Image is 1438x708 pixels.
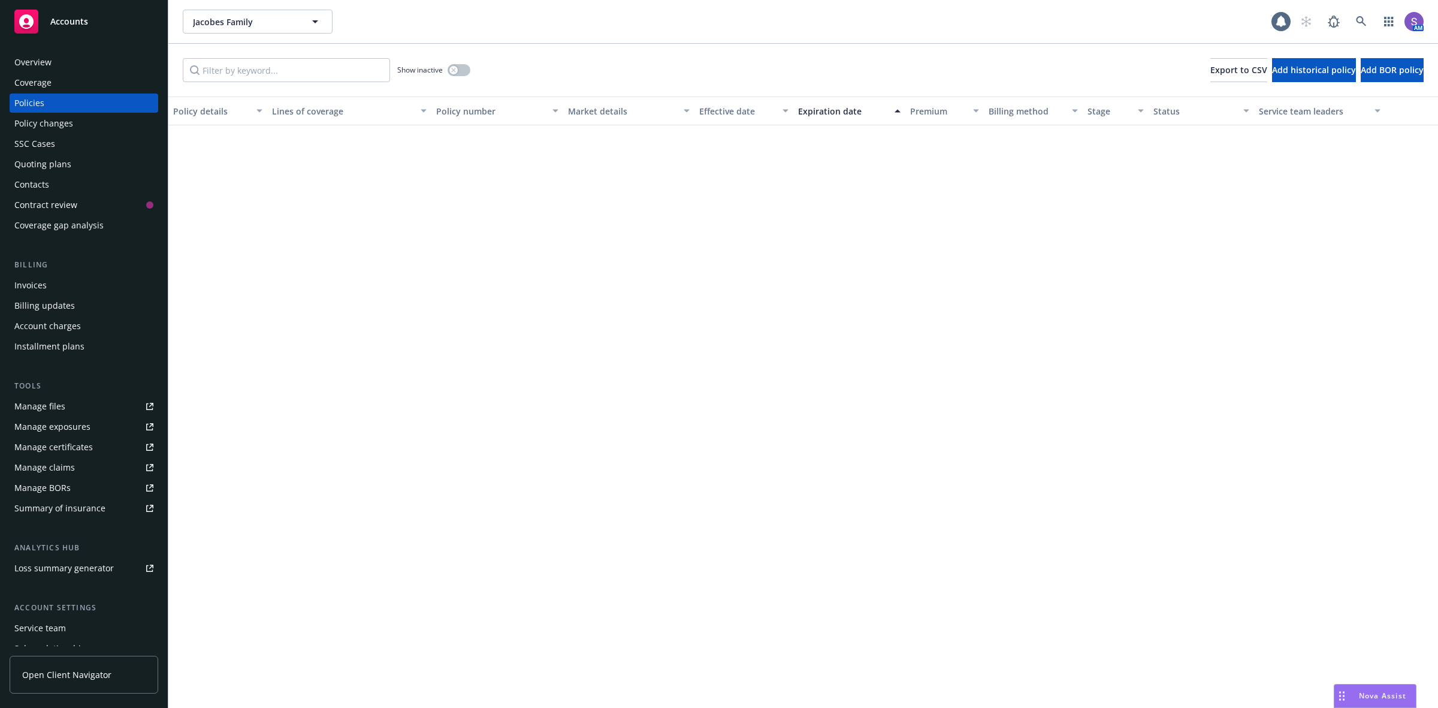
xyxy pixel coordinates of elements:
[1083,97,1149,125] button: Stage
[1272,64,1356,76] span: Add historical policy
[793,97,905,125] button: Expiration date
[14,94,44,113] div: Policies
[10,296,158,315] a: Billing updates
[1377,10,1401,34] a: Switch app
[14,53,52,72] div: Overview
[14,499,105,518] div: Summary of insurance
[10,559,158,578] a: Loss summary generator
[183,10,333,34] button: Jacobes Family
[22,668,111,681] span: Open Client Navigator
[14,317,81,336] div: Account charges
[10,602,158,614] div: Account settings
[1404,12,1424,31] img: photo
[14,438,93,457] div: Manage certificates
[14,639,90,658] div: Sales relationships
[14,397,65,416] div: Manage files
[10,53,158,72] a: Overview
[10,417,158,436] a: Manage exposures
[14,73,52,92] div: Coverage
[1272,58,1356,82] button: Add historical policy
[10,380,158,392] div: Tools
[14,337,84,356] div: Installment plans
[1359,691,1406,701] span: Nova Assist
[397,65,443,75] span: Show inactive
[989,105,1065,118] div: Billing method
[1349,10,1373,34] a: Search
[14,195,77,215] div: Contract review
[14,559,114,578] div: Loss summary generator
[10,276,158,295] a: Invoices
[1210,58,1267,82] button: Export to CSV
[10,259,158,271] div: Billing
[1254,97,1386,125] button: Service team leaders
[14,458,75,477] div: Manage claims
[14,417,90,436] div: Manage exposures
[10,5,158,38] a: Accounts
[1294,10,1318,34] a: Start snowing
[1334,685,1349,707] div: Drag to move
[14,134,55,153] div: SSC Cases
[14,478,71,498] div: Manage BORs
[10,619,158,638] a: Service team
[910,105,966,118] div: Premium
[193,16,297,28] span: Jacobes Family
[436,105,545,118] div: Policy number
[10,94,158,113] a: Policies
[1259,105,1368,118] div: Service team leaders
[798,105,887,118] div: Expiration date
[14,155,71,174] div: Quoting plans
[10,216,158,235] a: Coverage gap analysis
[1361,58,1424,82] button: Add BOR policy
[1087,105,1131,118] div: Stage
[168,97,267,125] button: Policy details
[10,134,158,153] a: SSC Cases
[563,97,695,125] button: Market details
[173,105,249,118] div: Policy details
[10,542,158,554] div: Analytics hub
[14,175,49,194] div: Contacts
[1322,10,1346,34] a: Report a Bug
[694,97,793,125] button: Effective date
[14,619,66,638] div: Service team
[10,317,158,336] a: Account charges
[14,114,73,133] div: Policy changes
[10,397,158,416] a: Manage files
[431,97,563,125] button: Policy number
[10,195,158,215] a: Contract review
[1149,97,1254,125] button: Status
[10,155,158,174] a: Quoting plans
[183,58,390,82] input: Filter by keyword...
[10,337,158,356] a: Installment plans
[1361,64,1424,76] span: Add BOR policy
[10,114,158,133] a: Policy changes
[905,97,984,125] button: Premium
[14,216,104,235] div: Coverage gap analysis
[1153,105,1236,118] div: Status
[10,639,158,658] a: Sales relationships
[568,105,677,118] div: Market details
[50,17,88,26] span: Accounts
[14,296,75,315] div: Billing updates
[1334,684,1416,708] button: Nova Assist
[10,438,158,457] a: Manage certificates
[699,105,775,118] div: Effective date
[10,478,158,498] a: Manage BORs
[267,97,431,125] button: Lines of coverage
[10,499,158,518] a: Summary of insurance
[14,276,47,295] div: Invoices
[10,458,158,477] a: Manage claims
[10,73,158,92] a: Coverage
[10,175,158,194] a: Contacts
[1210,64,1267,76] span: Export to CSV
[984,97,1083,125] button: Billing method
[272,105,413,118] div: Lines of coverage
